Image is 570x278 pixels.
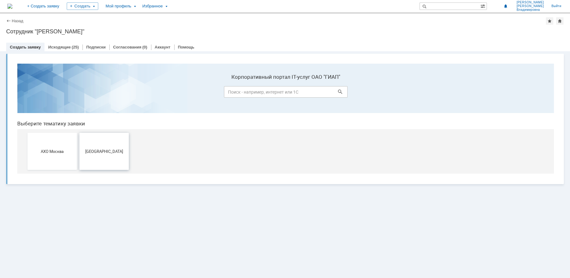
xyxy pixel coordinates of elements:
a: Создать заявку [10,45,41,49]
span: Расширенный поиск [480,3,487,9]
input: Поиск - например, интернет или 1С [212,27,335,39]
a: Исходящие [48,45,71,49]
a: Подписки [86,45,106,49]
label: Корпоративный портал IT-услуг ОАО "ГИАП" [212,15,335,21]
img: logo [7,4,12,9]
div: Сотрудник "[PERSON_NAME]" [6,28,564,35]
div: (25) [72,45,79,49]
a: Согласования [113,45,141,49]
span: [PERSON_NAME] [517,4,544,8]
a: Перейти на домашнюю страницу [7,4,12,9]
header: Выберите тематику заявки [5,62,542,68]
button: [GEOGRAPHIC_DATA] [67,74,116,111]
div: (0) [142,45,147,49]
a: Помощь [178,45,194,49]
span: Владимировна [517,8,544,12]
span: [GEOGRAPHIC_DATA] [69,90,115,95]
span: [PERSON_NAME] [517,1,544,4]
a: Назад [12,19,23,23]
div: Сделать домашней страницей [556,17,564,25]
a: Аккаунт [155,45,171,49]
div: Добавить в избранное [546,17,553,25]
div: Создать [67,2,98,10]
span: АХО Москва [17,90,63,95]
button: АХО Москва [15,74,65,111]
